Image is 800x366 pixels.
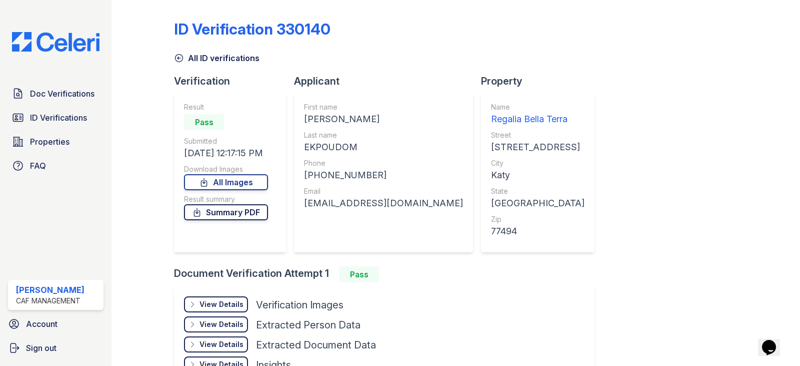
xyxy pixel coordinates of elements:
a: Sign out [4,338,107,358]
a: All Images [184,174,268,190]
div: View Details [199,299,243,309]
div: Last name [304,130,463,140]
span: Account [26,318,57,330]
div: City [491,158,584,168]
a: All ID verifications [174,52,259,64]
div: [PHONE_NUMBER] [304,168,463,182]
div: [GEOGRAPHIC_DATA] [491,196,584,210]
div: Download Images [184,164,268,174]
div: Result summary [184,194,268,204]
span: FAQ [30,160,46,172]
div: [EMAIL_ADDRESS][DOMAIN_NAME] [304,196,463,210]
div: EKPOUDOM [304,140,463,154]
div: 77494 [491,224,584,238]
div: Extracted Document Data [256,338,376,352]
div: Submitted [184,136,268,146]
div: Name [491,102,584,112]
span: Properties [30,136,69,148]
div: Pass [339,266,379,282]
div: Extracted Person Data [256,318,360,332]
div: View Details [199,339,243,349]
div: Verification Images [256,298,343,312]
img: CE_Logo_Blue-a8612792a0a2168367f1c8372b55b34899dd931a85d93a1a3d3e32e68fde9ad4.png [4,32,107,52]
iframe: chat widget [758,326,790,356]
div: Zip [491,214,584,224]
span: Doc Verifications [30,88,94,100]
div: [PERSON_NAME] [304,112,463,126]
a: Doc Verifications [8,84,103,104]
div: Phone [304,158,463,168]
div: Document Verification Attempt 1 [174,266,602,282]
div: Regalia Bella Terra [491,112,584,126]
div: Result [184,102,268,112]
span: Sign out [26,342,56,354]
div: [DATE] 12:17:15 PM [184,146,268,160]
a: Name Regalia Bella Terra [491,102,584,126]
div: Email [304,186,463,196]
div: First name [304,102,463,112]
div: [PERSON_NAME] [16,284,84,296]
div: Property [481,74,602,88]
a: FAQ [8,156,103,176]
div: CAF Management [16,296,84,306]
a: Summary PDF [184,204,268,220]
div: Katy [491,168,584,182]
div: View Details [199,319,243,329]
a: Properties [8,132,103,152]
div: [STREET_ADDRESS] [491,140,584,154]
a: Account [4,314,107,334]
div: Applicant [294,74,481,88]
div: Pass [184,114,224,130]
span: ID Verifications [30,112,87,124]
div: ID Verification 330140 [174,20,330,38]
div: State [491,186,584,196]
div: Street [491,130,584,140]
a: ID Verifications [8,108,103,128]
div: Verification [174,74,294,88]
